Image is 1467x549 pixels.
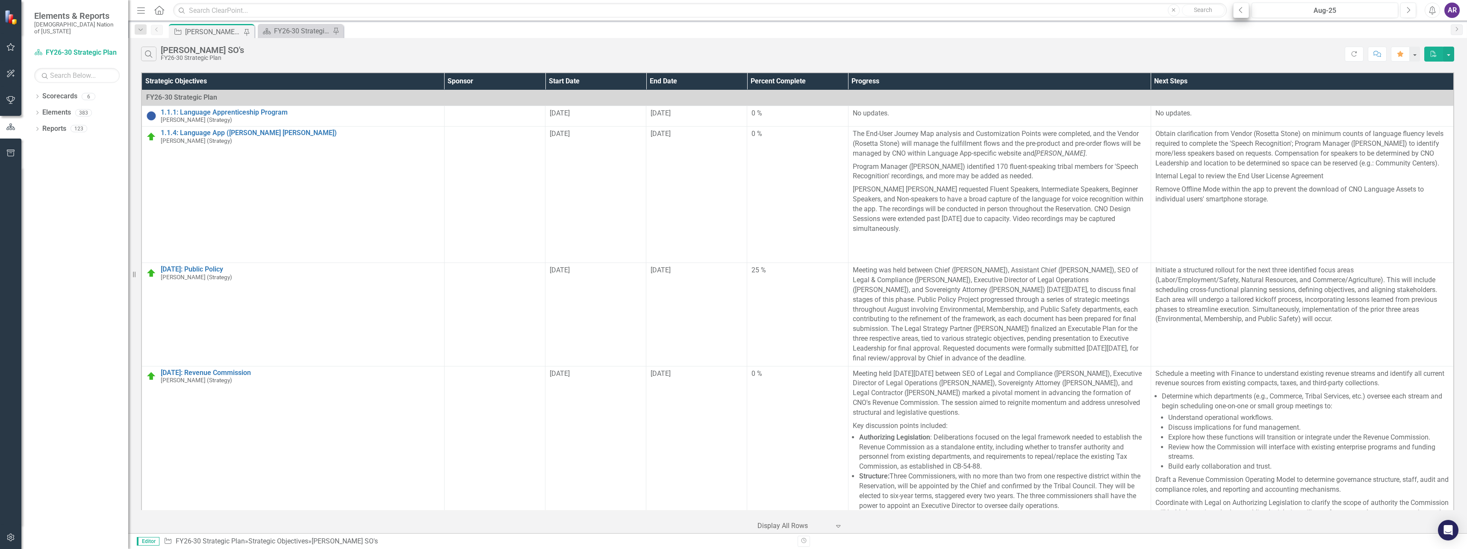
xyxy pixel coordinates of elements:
p: The End-User Journey Map analysis and Customization Points were completed, and the Vendor (Rosett... [853,129,1146,160]
span: Search [1194,6,1212,13]
p: Remove Offline Mode within the app to prevent the download of CNO Language Assets to individual u... [1155,183,1449,206]
button: AR [1444,3,1460,18]
p: Schedule a meeting with Finance to understand existing revenue streams and identify all current r... [1155,369,1449,390]
small: [PERSON_NAME] (Strategy) [161,377,232,384]
small: [PERSON_NAME] (Strategy) [161,117,232,123]
td: Double-Click to Edit [646,127,747,263]
a: Strategic Objectives [248,537,308,545]
input: Search ClearPoint... [173,3,1227,18]
td: Double-Click to Edit [1151,263,1454,366]
td: Double-Click to Edit [747,106,848,126]
div: 123 [71,125,87,133]
img: On Target [146,371,156,381]
a: FY26-30 Strategic Plan [34,48,120,58]
span: [DATE] [550,109,570,117]
td: Double-Click to Edit [444,106,545,126]
a: Elements [42,108,71,118]
p: Key discussion points included: [853,419,1146,431]
a: [DATE]: Revenue Commission [161,369,440,377]
li: : Deliberations focused on the legal framework needed to establish the Revenue Commission as a st... [859,433,1146,472]
span: [DATE] [651,130,671,138]
div: Open Intercom Messenger [1438,520,1458,540]
img: ClearPoint Strategy [4,10,19,25]
div: 0 % [751,369,843,379]
div: FY26-30 Strategic Plan [274,26,330,36]
button: Search [1182,4,1225,16]
strong: Structure: [859,472,890,480]
a: FY26-30 Strategic Plan [260,26,330,36]
td: Double-Click to Edit [444,263,545,366]
td: Double-Click to Edit [545,106,646,126]
li: Explore how these functions will transition or integrate under the Revenue Commission. [1168,433,1449,443]
span: [DATE] [651,109,671,117]
input: Search Below... [34,68,120,83]
p: No updates. [1155,109,1449,118]
td: Double-Click to Edit [848,127,1151,263]
td: Double-Click to Edit [848,263,1151,366]
td: Double-Click to Edit [848,106,1151,126]
p: Initiate a structured rollout for the next three identified focus areas (Labor/Employment/Safety,... [1155,266,1449,324]
li: Understand operational workflows. [1168,413,1449,423]
a: 1.1.1: Language Apprenticeship Program [161,109,440,116]
td: Double-Click to Edit Right Click for Context Menu [141,127,444,263]
div: [PERSON_NAME] SO's [312,537,378,545]
img: On Target [146,132,156,142]
td: Double-Click to Edit [646,106,747,126]
td: Double-Click to Edit [1151,106,1454,126]
div: [PERSON_NAME] SO's [185,27,242,37]
div: [PERSON_NAME] SO's [161,45,244,55]
div: 383 [75,109,92,116]
li: Review how the Commission will interface with existing enterprise programs and funding streams. [1168,443,1449,462]
p: Program Manager ([PERSON_NAME]) identified 170 fluent-speaking tribal members for 'Speech Recogni... [853,160,1146,183]
button: Aug-25 [1252,3,1398,18]
img: Not Started [146,111,156,121]
p: No updates. [853,109,1146,118]
div: 0 % [751,129,843,139]
li: Discuss implications for fund management. [1168,423,1449,433]
p: Meeting held [DATE][DATE] between SEO of Legal and Compliance ([PERSON_NAME]), Executive Director... [853,369,1146,419]
p: Meeting was held between Chief ([PERSON_NAME]), Assistant Chief ([PERSON_NAME]), SEO of Legal & C... [853,266,1146,363]
img: On Target [146,268,156,278]
td: Double-Click to Edit Right Click for Context Menu [141,106,444,126]
a: Reports [42,124,66,134]
span: [DATE] [550,130,570,138]
td: Double-Click to Edit Right Click for Context Menu [141,263,444,366]
strong: Authorizing Legislation [859,433,930,441]
span: [DATE] [550,369,570,378]
span: FY26-30 Strategic Plan [146,93,217,101]
li: Three Commissioners, with no more than two from one respective district within the Reservation, w... [859,472,1146,511]
td: Double-Click to Edit [1151,127,1454,263]
span: Editor [137,537,159,546]
span: [DATE] [651,266,671,274]
td: Double-Click to Edit [747,263,848,366]
p: Obtain clarification from Vendor (Rosetta Stone) on minimum counts of language fluency levels req... [1155,129,1449,170]
small: [PERSON_NAME] (Strategy) [161,138,232,144]
span: [DATE] [550,266,570,274]
a: FY26-30 Strategic Plan [176,537,245,545]
span: Elements & Reports [34,11,120,21]
p: [PERSON_NAME] [PERSON_NAME] requested Fluent Speakers, Intermediate Speakers, Beginner Speakers, ... [853,183,1146,235]
p: Internal Legal to review the End User License Agreement [1155,170,1449,183]
div: 0 % [751,109,843,118]
td: Double-Click to Edit [646,263,747,366]
td: Double-Click to Edit [444,127,545,263]
td: Double-Click to Edit [747,127,848,263]
small: [PERSON_NAME] (Strategy) [161,274,232,280]
p: Coordinate with Legal on Authorizing Legislation to clarify the scope of authority the Commission... [1155,496,1449,539]
span: [DATE] [651,369,671,378]
a: Scorecards [42,91,77,101]
p: Draft a Revenue Commission Operating Model to determine governance structure, staff, audit and co... [1155,473,1449,496]
td: Double-Click to Edit [545,127,646,263]
div: FY26-30 Strategic Plan [161,55,244,61]
td: Double-Click to Edit [545,263,646,366]
div: 6 [82,93,95,100]
a: 1.1.4: Language App ([PERSON_NAME] [PERSON_NAME]) [161,129,440,137]
div: 25 % [751,266,843,275]
a: [DATE]: Public Policy [161,266,440,273]
div: Aug-25 [1255,6,1395,16]
li: Determine which departments (e.g., Commerce, Tribal Services, etc.) oversee each stream and begin... [1162,392,1449,472]
small: [DEMOGRAPHIC_DATA] Nation of [US_STATE] [34,21,120,35]
em: [PERSON_NAME] [1034,149,1085,157]
div: » » [164,537,791,546]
